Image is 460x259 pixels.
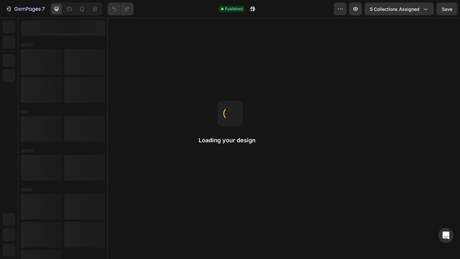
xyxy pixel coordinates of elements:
span: Save [442,6,452,12]
div: Undo/Redo [108,3,134,15]
h2: Loading your design [199,137,261,144]
button: 7 [3,3,48,15]
button: 5 collections assigned [364,3,434,15]
button: Save [436,3,457,15]
span: 5 collections assigned [370,6,419,12]
span: Published [225,6,242,12]
p: 7 [42,5,45,13]
div: Open Intercom Messenger [438,228,454,243]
